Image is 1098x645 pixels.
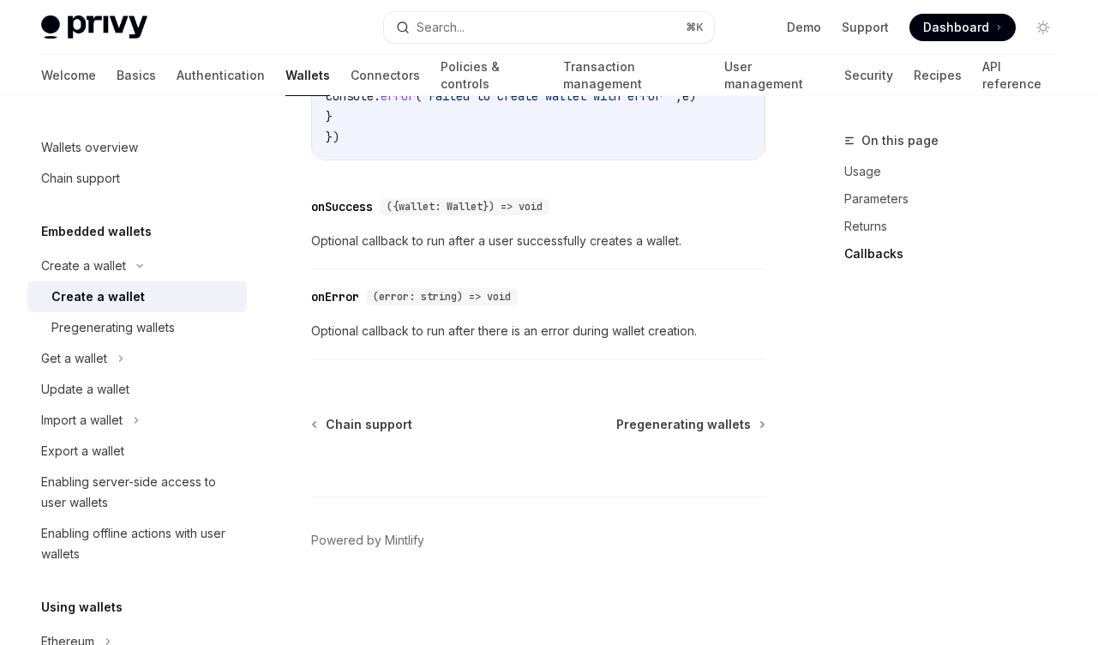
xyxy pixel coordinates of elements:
[844,158,1071,185] a: Usage
[384,12,713,43] button: Search...⌘K
[616,416,751,433] span: Pregenerating wallets
[417,17,465,38] div: Search...
[326,88,374,104] span: console
[914,55,962,96] a: Recipes
[27,281,247,312] a: Create a wallet
[41,256,126,276] div: Create a wallet
[415,88,422,104] span: (
[844,213,1071,240] a: Returns
[41,15,147,39] img: light logo
[326,416,412,433] span: Chain support
[787,19,821,36] a: Demo
[27,163,247,194] a: Chain support
[27,467,247,518] a: Enabling server-side access to user wallets
[51,317,175,338] div: Pregenerating wallets
[313,416,412,433] a: Chain support
[861,130,939,151] span: On this page
[387,200,543,214] span: ({wallet: Wallet}) => void
[41,379,129,400] div: Update a wallet
[27,374,247,405] a: Update a wallet
[373,290,511,304] span: (error: string) => void
[41,137,138,158] div: Wallets overview
[41,472,237,513] div: Enabling server-side access to user wallets
[326,109,333,124] span: }
[41,221,152,242] h5: Embedded wallets
[844,240,1071,268] a: Callbacks
[682,88,689,104] span: e
[41,410,123,431] div: Import a wallet
[41,523,237,564] div: Enabling offline actions with user wallets
[41,168,120,189] div: Chain support
[41,55,96,96] a: Welcome
[41,348,107,369] div: Get a wallet
[311,532,424,549] a: Powered by Mintlify
[311,288,359,305] div: onError
[311,231,765,251] span: Optional callback to run after a user successfully creates a wallet.
[27,132,247,163] a: Wallets overview
[27,518,247,570] a: Enabling offline actions with user wallets
[422,88,675,104] span: 'Failed to create wallet with error '
[351,55,420,96] a: Connectors
[909,14,1016,41] a: Dashboard
[441,55,543,96] a: Policies & controls
[724,55,825,96] a: User management
[326,130,339,145] span: })
[686,21,704,34] span: ⌘ K
[41,441,124,461] div: Export a wallet
[27,436,247,467] a: Export a wallet
[616,416,764,433] a: Pregenerating wallets
[689,88,696,104] span: )
[51,286,145,307] div: Create a wallet
[675,88,682,104] span: ,
[27,312,247,343] a: Pregenerating wallets
[1029,14,1057,41] button: Toggle dark mode
[311,198,373,215] div: onSuccess
[117,55,156,96] a: Basics
[285,55,330,96] a: Wallets
[41,597,123,618] h5: Using wallets
[381,88,415,104] span: error
[177,55,265,96] a: Authentication
[563,55,704,96] a: Transaction management
[311,321,765,341] span: Optional callback to run after there is an error during wallet creation.
[844,55,893,96] a: Security
[374,88,381,104] span: .
[842,19,889,36] a: Support
[982,55,1057,96] a: API reference
[923,19,989,36] span: Dashboard
[844,185,1071,213] a: Parameters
